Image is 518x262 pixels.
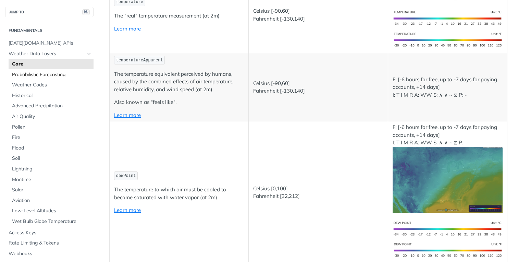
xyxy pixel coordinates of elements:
a: Probabilistic Forecasting [9,70,94,80]
span: Air Quality [12,113,92,120]
span: Pollen [12,124,92,131]
span: Wet Bulb Globe Temperature [12,218,92,225]
span: Weather Codes [12,82,92,88]
span: Flood [12,145,92,152]
span: Core [12,61,92,68]
p: The temperature equivalent perceived by humans, caused by the combined effects of air temperature... [114,70,244,94]
p: The temperature to which air must be cooled to become saturated with water vapor (at 2m) [114,186,244,201]
a: Historical [9,91,94,101]
a: Maritime [9,175,94,185]
a: Flood [9,143,94,153]
a: Weather Data LayersHide subpages for Weather Data Layers [5,49,94,59]
span: Low-Level Altitudes [12,207,92,214]
a: Webhooks [5,249,94,259]
img: dewpoint-si [393,218,503,240]
span: Expand image [393,225,503,231]
img: temperature-us [393,29,503,51]
span: Maritime [12,176,92,183]
h2: Fundamentals [5,27,94,34]
img: dewpoint [393,147,503,213]
p: The "real" temperature measurement (at 2m) [114,12,244,20]
p: Celsius [0,100] Fahrenheit [32,212] [253,185,383,200]
span: Rate Limiting & Tokens [9,240,92,247]
span: Expand image [393,247,503,253]
a: Advanced Precipitation [9,101,94,111]
a: [DATE][DOMAIN_NAME] APIs [5,38,94,48]
a: Learn more [114,25,141,32]
p: F: [-6 hours for free, up to -7 days for paying accounts, +14 days] I: T I M R A: WW S: ∧ ∨ ~ ⧖ P: + [393,123,503,213]
span: ⌘/ [82,9,90,15]
span: temperatureApparent [116,58,163,63]
a: Access Keys [5,228,94,238]
span: Historical [12,92,92,99]
span: dewPoint [116,174,136,178]
img: temperature-si [393,7,503,29]
a: Rate Limiting & Tokens [5,238,94,248]
span: [DATE][DOMAIN_NAME] APIs [9,40,92,47]
span: Fire [12,134,92,141]
a: Wet Bulb Globe Temperature [9,216,94,227]
p: Celsius [-90,60] Fahrenheit [-130,140] [253,80,383,95]
span: Expand image [393,14,503,21]
span: Access Keys [9,229,92,236]
a: Lightning [9,164,94,174]
a: Pollen [9,122,94,132]
span: Webhooks [9,250,92,257]
span: Aviation [12,197,92,204]
p: Celsius [-90,60] Fahrenheit [-130,140] [253,7,383,23]
button: JUMP TO⌘/ [5,7,94,17]
span: Probabilistic Forecasting [12,71,92,78]
a: Solar [9,185,94,195]
p: F: [-6 hours for free, up to -7 days for paying accounts, +14 days] I: T I M R A: WW S: ∧ ∨ ~ ⧖ P: - [393,76,503,99]
a: Fire [9,132,94,143]
a: Aviation [9,195,94,206]
img: dewpoint-us [393,240,503,261]
a: Learn more [114,207,141,213]
span: Solar [12,187,92,193]
span: Weather Data Layers [9,50,85,57]
span: Soil [12,155,92,162]
a: Air Quality [9,111,94,122]
span: Expand image [393,176,503,182]
span: Advanced Precipitation [12,103,92,109]
p: Also known as "feels like". [114,98,244,106]
a: Low-Level Altitudes [9,206,94,216]
a: Weather Codes [9,80,94,90]
a: Soil [9,153,94,164]
span: Lightning [12,166,92,172]
button: Hide subpages for Weather Data Layers [86,51,92,57]
a: Learn more [114,112,141,118]
a: Core [9,59,94,69]
span: Expand image [393,36,503,43]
